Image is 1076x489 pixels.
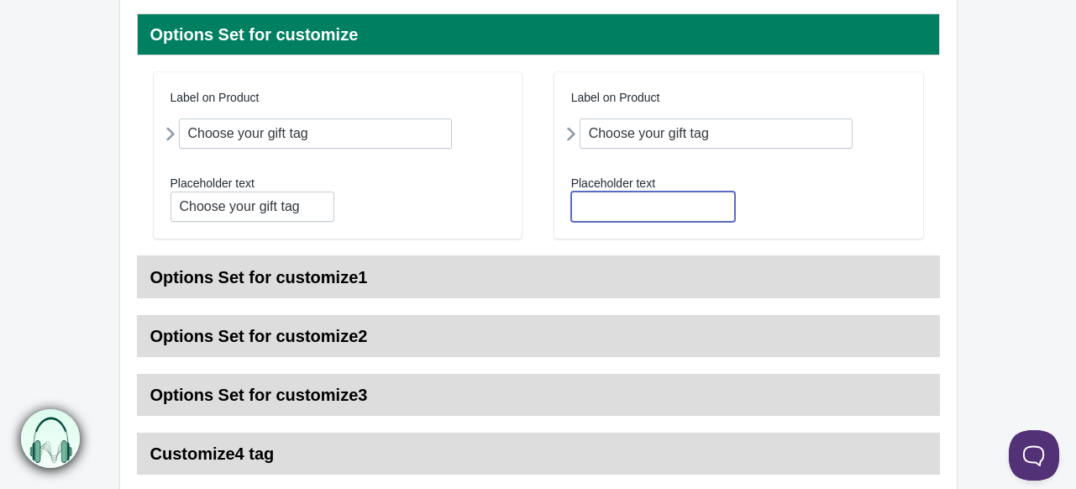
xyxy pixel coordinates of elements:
img: bxm.png [21,409,80,468]
label: Label on Product [171,89,260,106]
label: Placeholder text [171,175,255,192]
label: Label on Product [571,89,660,106]
h3: Options Set for customize [137,13,940,55]
iframe: Toggle Customer Support [1009,430,1059,481]
h3: Options Set for customize2 [137,315,940,357]
label: Placeholder text [571,175,655,192]
h3: Options Set for customize3 [137,374,940,416]
h3: Options Set for customize1 [137,256,940,298]
h3: Customize4 tag [137,433,940,475]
